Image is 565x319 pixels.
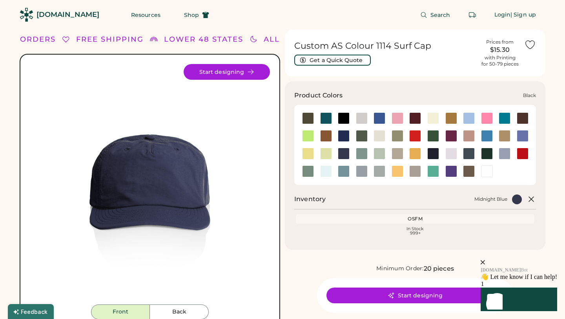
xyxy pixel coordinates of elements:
img: Rendered Logo - Screens [20,8,33,22]
div: ALL ORDERS [1,34,56,45]
iframe: Front Chat [434,218,563,317]
button: Start designing [184,64,270,80]
div: | Sign up [510,11,536,19]
button: Shop [175,7,219,23]
button: Get a Quick Quote [294,55,371,66]
div: $15.30 [480,45,519,55]
span: Shop [184,12,199,18]
div: Login [494,11,511,19]
span: Search [430,12,450,18]
img: 1114 - Midnight Blue Front Image [30,64,270,304]
div: Midnight Blue [474,196,507,202]
div: [DOMAIN_NAME] [36,10,99,20]
button: Resources [122,7,170,23]
div: Black [523,92,536,99]
div: FREE SHIPPING [76,34,144,45]
div: 20 pieces [424,264,454,273]
button: Start designing [326,288,504,303]
div: LOWER 48 STATES [164,34,243,45]
div: Prices from [486,39,514,45]
div: ALL ORDERS [264,34,318,45]
div: In Stock 999+ [297,227,533,235]
div: Minimum Order: [376,265,424,273]
div: with Printing for 50-79 pieces [481,55,519,67]
h1: Custom AS Colour 1114 Surf Cap [294,40,476,51]
h3: Product Colors [294,91,343,100]
div: OSFM [297,216,533,222]
button: Retrieve an order [465,7,480,23]
button: Search [411,7,460,23]
h2: Inventory [294,194,326,204]
div: 1114 Style Image [30,64,270,304]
